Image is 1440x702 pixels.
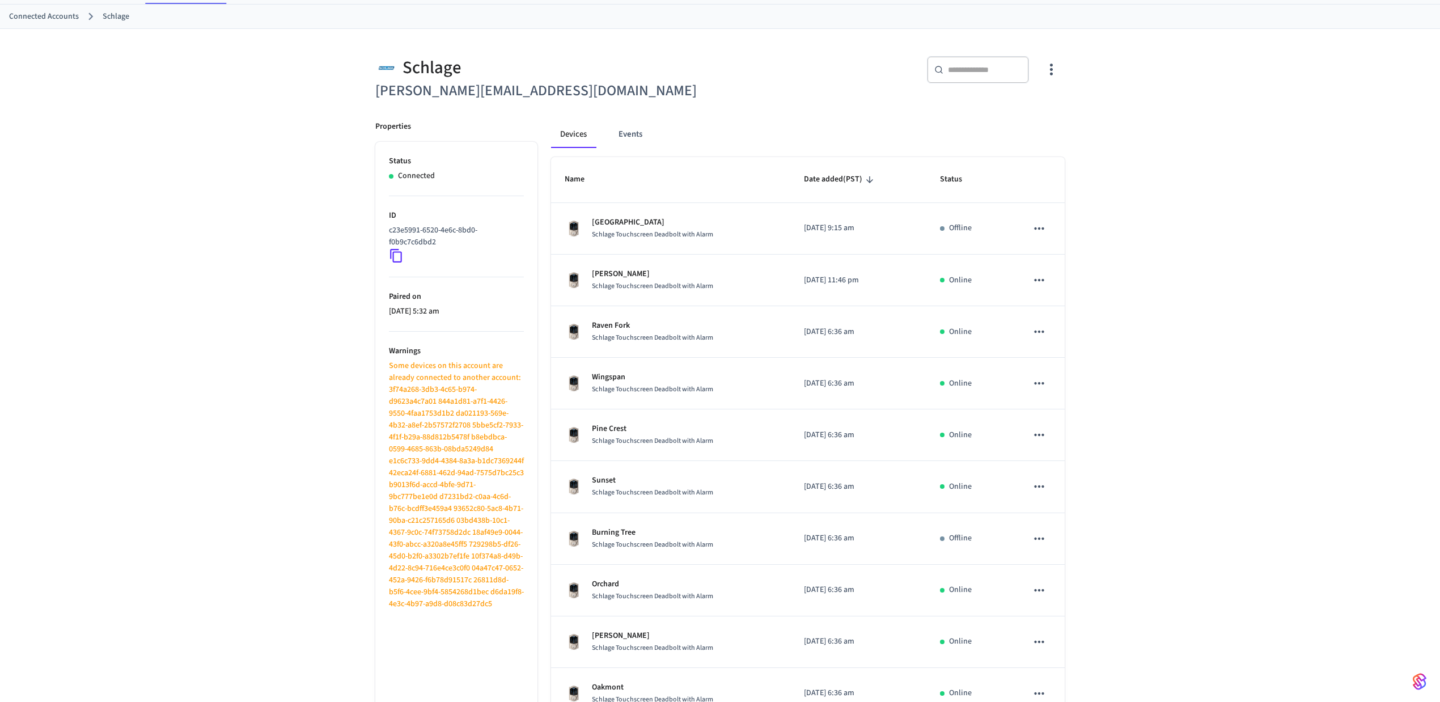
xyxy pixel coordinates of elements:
p: c23e5991-6520-4e6c-8bd0-f0b9c7c6dbd2 [389,225,519,248]
img: SeamLogoGradient.69752ec5.svg [1413,673,1426,691]
span: Date added(PST) [804,171,877,188]
p: Pine Crest [592,423,713,435]
p: [DATE] 6:36 am [804,481,913,493]
span: Schlage Touchscreen Deadbolt with Alarm [592,333,713,342]
p: Online [949,326,972,338]
div: Schlage [375,56,713,79]
p: Wingspan [592,371,713,383]
p: [DATE] 6:36 am [804,687,913,699]
img: Schlage Logo, Square [375,56,398,79]
span: Schlage Touchscreen Deadbolt with Alarm [592,230,713,239]
p: ID [389,210,524,222]
p: Paired on [389,291,524,303]
p: Online [949,687,972,699]
p: [GEOGRAPHIC_DATA] [592,217,713,229]
p: Online [949,378,972,390]
img: Schlage Sense Smart Deadbolt with Camelot Trim, Front [565,581,583,599]
span: Name [565,171,599,188]
p: [PERSON_NAME] [592,630,713,642]
p: [DATE] 6:36 am [804,378,913,390]
img: Schlage Sense Smart Deadbolt with Camelot Trim, Front [565,477,583,496]
p: [DATE] 5:32 am [389,306,524,318]
p: [PERSON_NAME] [592,268,713,280]
p: Offline [949,222,972,234]
img: Schlage Sense Smart Deadbolt with Camelot Trim, Front [565,323,583,341]
p: [DATE] 6:36 am [804,532,913,544]
p: Status [389,155,524,167]
img: Schlage Sense Smart Deadbolt with Camelot Trim, Front [565,219,583,238]
img: Schlage Sense Smart Deadbolt with Camelot Trim, Front [565,530,583,548]
span: Schlage Touchscreen Deadbolt with Alarm [592,384,713,394]
p: Online [949,584,972,596]
span: Schlage Touchscreen Deadbolt with Alarm [592,643,713,653]
span: Status [940,171,977,188]
button: Devices [551,121,596,148]
p: [DATE] 11:46 pm [804,274,913,286]
p: Orchard [592,578,713,590]
p: Online [949,429,972,441]
p: [DATE] 6:36 am [804,636,913,648]
img: Schlage Sense Smart Deadbolt with Camelot Trim, Front [565,633,583,651]
p: Burning Tree [592,527,713,539]
img: Schlage Sense Smart Deadbolt with Camelot Trim, Front [565,374,583,392]
span: Schlage Touchscreen Deadbolt with Alarm [592,281,713,291]
h6: [PERSON_NAME][EMAIL_ADDRESS][DOMAIN_NAME] [375,79,713,103]
p: [DATE] 6:36 am [804,584,913,596]
a: Connected Accounts [9,11,79,23]
button: Events [609,121,651,148]
p: [DATE] 6:36 am [804,326,913,338]
a: Schlage [103,11,129,23]
p: Offline [949,532,972,544]
span: Schlage Touchscreen Deadbolt with Alarm [592,540,713,549]
div: connected account tabs [551,121,1065,148]
img: Schlage Sense Smart Deadbolt with Camelot Trim, Front [565,426,583,444]
p: Online [949,481,972,493]
p: Connected [398,170,435,182]
p: Online [949,636,972,648]
img: Schlage Sense Smart Deadbolt with Camelot Trim, Front [565,271,583,289]
p: Online [949,274,972,286]
p: [DATE] 6:36 am [804,429,913,441]
span: Schlage Touchscreen Deadbolt with Alarm [592,436,713,446]
p: [DATE] 9:15 am [804,222,913,234]
span: Schlage Touchscreen Deadbolt with Alarm [592,488,713,497]
p: Properties [375,121,411,133]
p: Some devices on this account are already connected to another account: 3f74a268-3db3-4c65-b974-d9... [389,360,524,610]
p: Raven Fork [592,320,713,332]
p: Oakmont [592,682,713,693]
p: Sunset [592,475,713,487]
p: Warnings [389,345,524,357]
span: Schlage Touchscreen Deadbolt with Alarm [592,591,713,601]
